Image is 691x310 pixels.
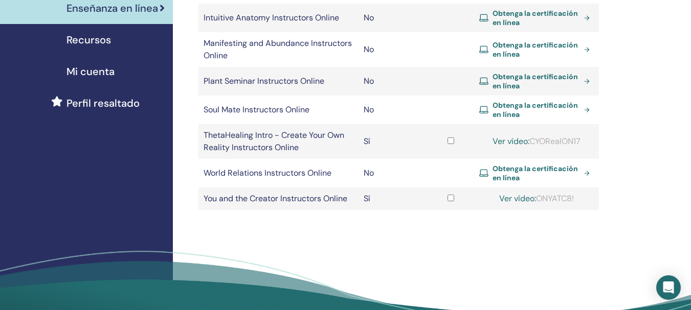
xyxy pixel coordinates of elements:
a: Obtenga la certificación en línea [479,40,594,59]
span: Obtenga la certificación en línea [493,9,580,27]
td: World Relations Instructors Online [198,159,359,187]
td: No [359,4,427,32]
td: Plant Seminar Instructors Online [198,67,359,96]
a: Obtenga la certificación en línea [479,72,594,90]
td: Soul Mate Instructors Online [198,96,359,124]
span: Obtenga la certificación en línea [493,164,580,182]
td: No [359,159,427,187]
span: Obtenga la certificación en línea [493,101,580,119]
td: You and the Creator Instructors Online [198,187,359,210]
span: Obtenga la certificación en línea [493,40,580,59]
span: Enseñanza en línea [66,1,158,16]
a: Ver vídeo: [493,136,529,147]
td: Sí [359,187,427,210]
td: No [359,32,427,67]
td: Sí [359,124,427,159]
a: Obtenga la certificación en línea [479,101,594,119]
span: Mi cuenta [66,64,115,79]
a: Ver vídeo: [499,193,536,204]
div: Open Intercom Messenger [656,275,681,300]
a: Obtenga la certificación en línea [479,164,594,182]
td: No [359,96,427,124]
td: Intuitive Anatomy Instructors Online [198,4,359,32]
a: Obtenga la certificación en línea [479,9,594,27]
td: Manifesting and Abundance Instructors Online [198,32,359,67]
span: Obtenga la certificación en línea [493,72,580,90]
div: ONYATC8! [479,193,594,205]
span: Recursos [66,32,111,47]
td: ThetaHealing Intro - Create Your Own Reality Instructors Online [198,124,359,159]
td: No [359,67,427,96]
div: CYORealON17 [479,135,594,148]
span: Perfil resaltado [66,96,140,111]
